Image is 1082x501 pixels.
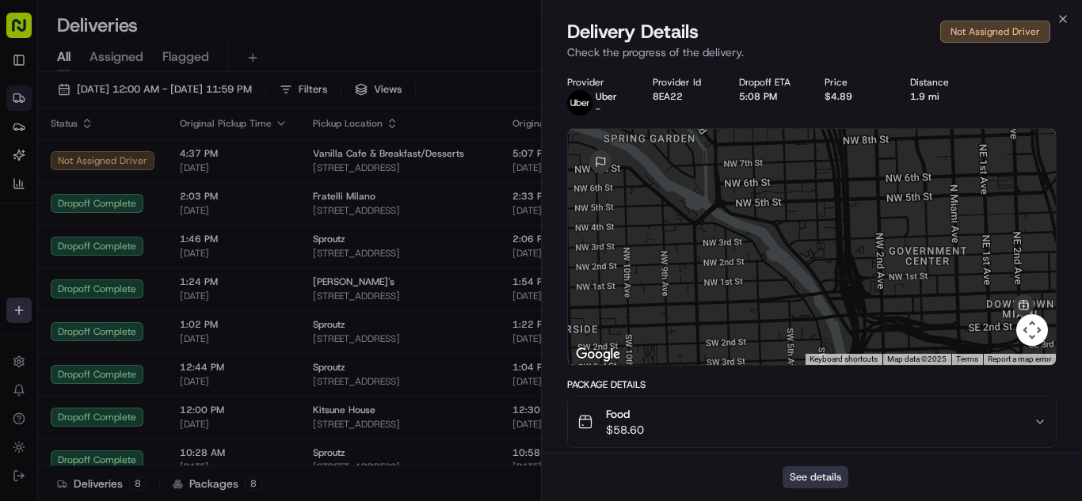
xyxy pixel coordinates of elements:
div: 📗 [16,231,29,244]
div: Dropoff ETA [739,76,799,89]
a: Report a map error [988,355,1051,363]
span: - [596,103,600,116]
input: Clear [41,102,261,119]
img: 1736555255976-a54dd68f-1ca7-489b-9aae-adbdc363a1c4 [16,151,44,180]
span: Map data ©2025 [887,355,947,363]
a: Terms [956,355,978,363]
span: API Documentation [150,230,254,245]
div: Package Details [567,378,1057,391]
span: Delivery Details [567,19,699,44]
span: Uber [596,90,617,103]
button: See details [783,466,848,488]
button: Map camera controls [1016,314,1048,346]
p: Welcome 👋 [16,63,288,89]
span: Knowledge Base [32,230,121,245]
div: Provider Id [653,76,713,89]
button: Keyboard shortcuts [810,354,878,365]
img: uber-new-logo.jpeg [567,90,592,116]
a: 💻API Documentation [128,223,261,252]
div: 5:08 PM [739,90,799,103]
span: $58.60 [606,422,644,438]
img: Google [572,344,624,365]
div: Distance [910,76,970,89]
button: Start new chat [269,156,288,175]
div: Price [825,76,885,89]
div: 💻 [134,231,147,244]
a: Open this area in Google Maps (opens a new window) [572,344,624,365]
div: Start new chat [54,151,260,167]
p: Check the progress of the delivery. [567,44,1057,60]
a: 📗Knowledge Base [10,223,128,252]
div: 1.9 mi [910,90,970,103]
div: Provider [567,76,627,89]
div: $4.89 [825,90,885,103]
div: We're available if you need us! [54,167,200,180]
a: Powered byPylon [112,268,192,280]
img: Nash [16,16,48,47]
span: Food [606,406,644,422]
span: Pylon [158,268,192,280]
button: Food$58.60 [568,397,1056,447]
button: 8EA22 [653,90,683,103]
